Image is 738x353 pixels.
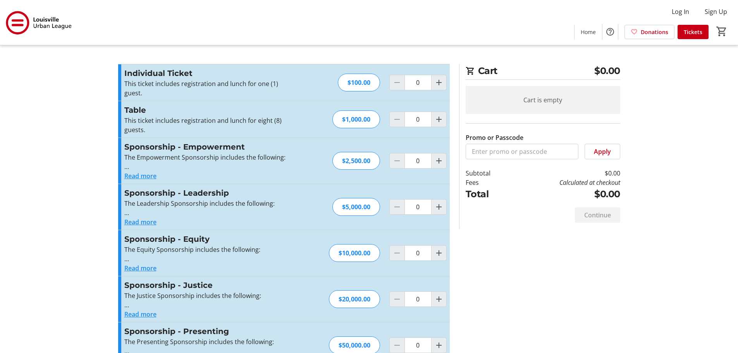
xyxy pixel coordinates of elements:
h3: Sponsorship - Justice [124,279,294,291]
button: Sign Up [698,5,733,18]
input: Enter promo or passcode [466,144,578,159]
button: Log In [666,5,695,18]
h2: Cart [466,64,620,80]
input: Sponsorship - Justice Quantity [404,291,432,307]
div: $1,000.00 [332,110,380,128]
button: Apply [585,144,620,159]
div: $20,000.00 [329,290,380,308]
span: Donations [641,28,668,36]
input: Sponsorship - Presenting Quantity [404,338,432,353]
input: Individual Ticket Quantity [404,75,432,90]
p: The Justice Sponsorship includes the following: [124,291,294,300]
h3: Sponsorship - Leadership [124,187,294,199]
button: Increment by one [432,338,446,353]
button: Read more [124,217,157,227]
div: $10,000.00 [329,244,380,262]
button: Read more [124,310,157,319]
input: Sponsorship - Empowerment Quantity [404,153,432,169]
button: Read more [124,171,157,181]
h3: Individual Ticket [124,67,294,79]
div: $2,500.00 [332,152,380,170]
input: Sponsorship - Leadership Quantity [404,199,432,215]
button: Read more [124,263,157,273]
input: Sponsorship - Equity Quantity [404,245,432,261]
a: Donations [624,25,674,39]
button: Increment by one [432,200,446,214]
button: Increment by one [432,246,446,260]
span: Home [581,28,596,36]
div: $5,000.00 [332,198,380,216]
button: Increment by one [432,75,446,90]
button: Help [602,24,618,40]
td: Fees [466,178,511,187]
span: $0.00 [594,64,620,78]
p: The Leadership Sponsorship includes the following: [124,199,294,208]
td: $0.00 [510,169,620,178]
p: The Equity Sponsorship includes the following: [124,245,294,254]
td: Subtotal [466,169,511,178]
td: Calculated at checkout [510,178,620,187]
button: Increment by one [432,153,446,168]
h3: Sponsorship - Presenting [124,325,294,337]
div: $100.00 [338,74,380,91]
td: Total [466,187,511,201]
button: Increment by one [432,112,446,127]
p: This ticket includes registration and lunch for eight (8) guests. [124,116,294,134]
span: Sign Up [705,7,727,16]
td: $0.00 [510,187,620,201]
label: Promo or Passcode [466,133,523,142]
input: Table Quantity [404,112,432,127]
p: The Presenting Sponsorship includes the following: [124,337,294,346]
a: Tickets [678,25,709,39]
a: Home [575,25,602,39]
button: Cart [715,24,729,38]
h3: Sponsorship - Empowerment [124,141,294,153]
div: Cart is empty [466,86,620,114]
h3: Sponsorship - Equity [124,233,294,245]
p: This ticket includes registration and lunch for one (1) guest. [124,79,294,98]
span: Log In [672,7,689,16]
button: Increment by one [432,292,446,307]
span: Tickets [684,28,702,36]
h3: Table [124,104,294,116]
img: Louisville Urban League's Logo [5,3,74,42]
span: Apply [594,147,611,156]
p: The Empowerment Sponsorship includes the following: [124,153,294,162]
